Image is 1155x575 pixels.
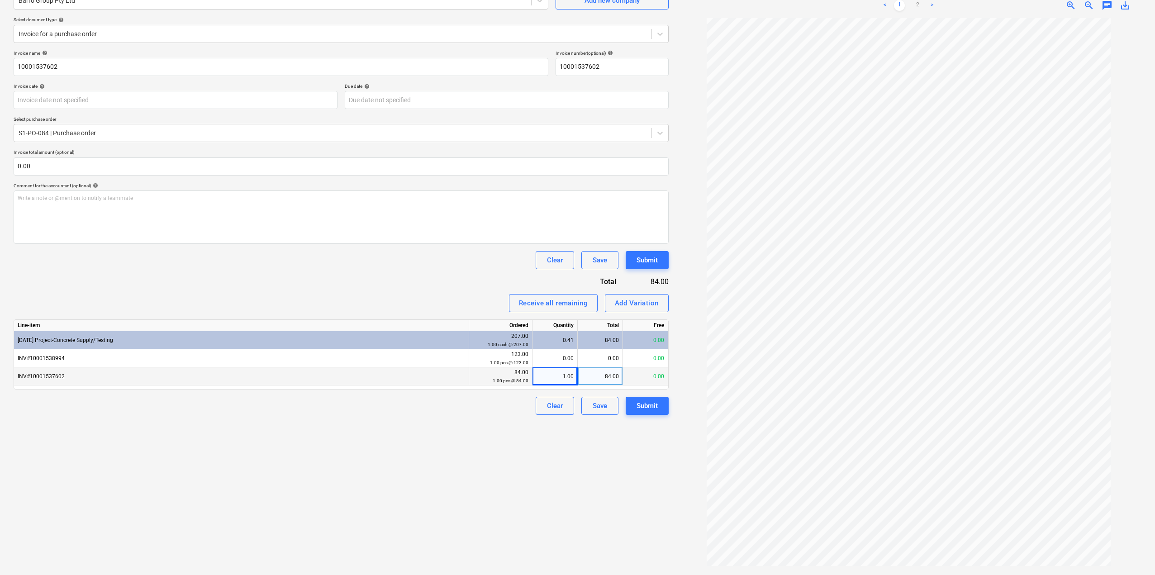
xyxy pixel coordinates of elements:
div: Invoice name [14,50,548,56]
div: 0.00 [623,331,668,349]
small: 1.00 pcs @ 84.00 [493,378,528,383]
input: Invoice total amount (optional) [14,157,669,176]
span: 3-05-01 Project-Concrete Supply/Testing [18,337,113,343]
div: Comment for the accountant (optional) [14,183,669,189]
span: help [57,17,64,23]
div: 0.41 [536,331,574,349]
div: 0.00 [536,349,574,367]
div: 84.00 [631,276,669,287]
div: Submit [637,400,658,412]
input: Due date not specified [345,91,669,109]
button: Save [581,397,618,415]
div: 0.00 [623,349,668,367]
button: Clear [536,397,574,415]
div: Submit [637,254,658,266]
p: Select purchase order [14,116,669,124]
input: Invoice name [14,58,548,76]
div: Save [593,254,607,266]
button: Submit [626,251,669,269]
small: 1.00 each @ 207.00 [488,342,528,347]
input: Invoice number [556,58,669,76]
div: Save [593,400,607,412]
input: Invoice date not specified [14,91,337,109]
button: Save [581,251,618,269]
div: 0.00 [578,349,623,367]
div: 84.00 [473,368,528,385]
span: help [91,183,98,188]
span: help [362,84,370,89]
div: 1.00 [536,367,574,385]
div: Quantity [532,320,578,331]
div: Invoice number (optional) [556,50,669,56]
div: 123.00 [473,350,528,367]
div: Free [623,320,668,331]
div: Receive all remaining [519,297,588,309]
div: Ordered [469,320,532,331]
small: 1.00 pcs @ 123.00 [490,360,528,365]
div: INV#10001538994 [14,349,469,367]
div: Add Variation [615,297,659,309]
div: 84.00 [578,331,623,349]
div: 84.00 [578,367,623,385]
span: help [40,50,48,56]
button: Clear [536,251,574,269]
div: Total [551,276,631,287]
div: INV#10001537602 [14,367,469,385]
div: Total [578,320,623,331]
div: Clear [547,254,563,266]
span: help [606,50,613,56]
div: Line-item [14,320,469,331]
div: Clear [547,400,563,412]
div: Due date [345,83,669,89]
span: help [38,84,45,89]
div: 0.00 [623,367,668,385]
button: Add Variation [605,294,669,312]
div: Select document type [14,17,669,23]
p: Invoice total amount (optional) [14,149,669,157]
button: Submit [626,397,669,415]
div: 207.00 [473,332,528,349]
button: Receive all remaining [509,294,598,312]
div: Invoice date [14,83,337,89]
iframe: Chat Widget [1110,532,1155,575]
